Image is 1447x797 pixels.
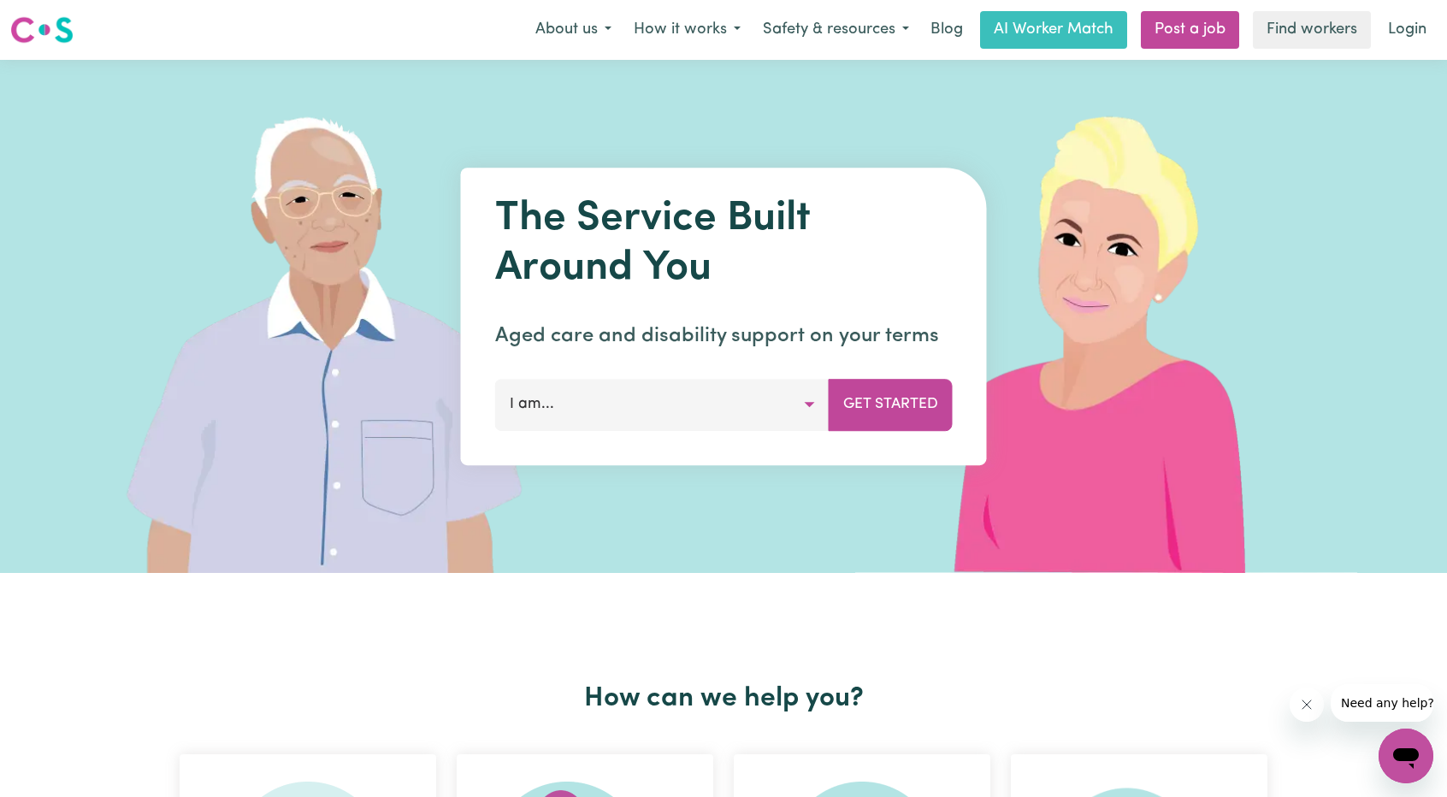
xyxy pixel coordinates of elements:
button: I am... [495,379,830,430]
iframe: Message from company [1331,684,1433,722]
a: Login [1378,11,1437,49]
button: How it works [623,12,752,48]
span: Need any help? [10,12,103,26]
button: About us [524,12,623,48]
h1: The Service Built Around You [495,195,953,293]
a: Post a job [1141,11,1239,49]
img: Careseekers logo [10,15,74,45]
a: AI Worker Match [980,11,1127,49]
a: Careseekers logo [10,10,74,50]
button: Get Started [829,379,953,430]
button: Safety & resources [752,12,920,48]
iframe: Close message [1290,688,1324,722]
a: Blog [920,11,973,49]
a: Find workers [1253,11,1371,49]
p: Aged care and disability support on your terms [495,321,953,351]
iframe: Button to launch messaging window [1379,729,1433,783]
h2: How can we help you? [169,682,1278,715]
